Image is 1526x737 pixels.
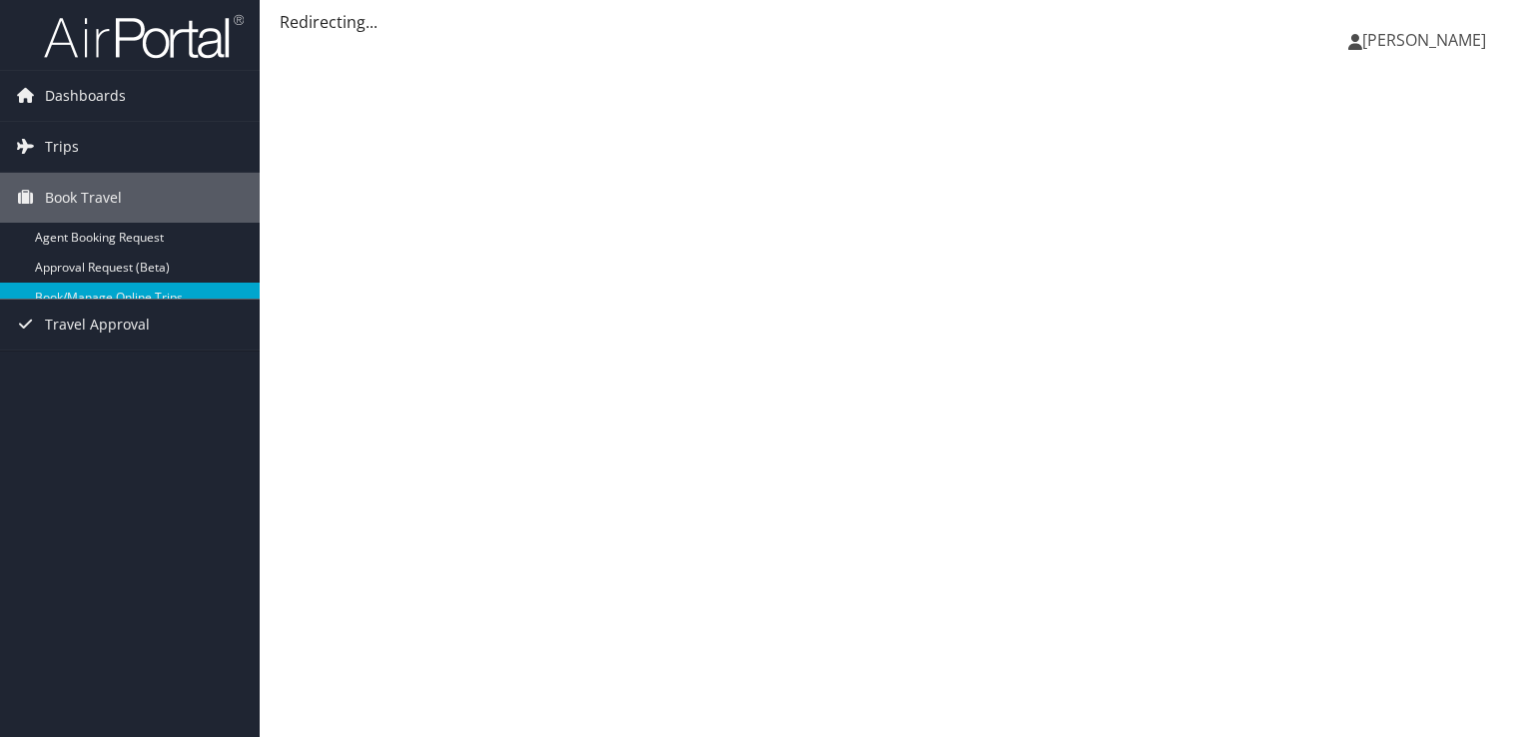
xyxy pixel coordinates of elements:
a: [PERSON_NAME] [1348,10,1506,70]
span: Book Travel [45,173,122,223]
img: airportal-logo.png [44,13,244,60]
div: Redirecting... [280,10,1506,34]
span: Travel Approval [45,300,150,350]
span: [PERSON_NAME] [1362,29,1486,51]
span: Trips [45,122,79,172]
span: Dashboards [45,71,126,121]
